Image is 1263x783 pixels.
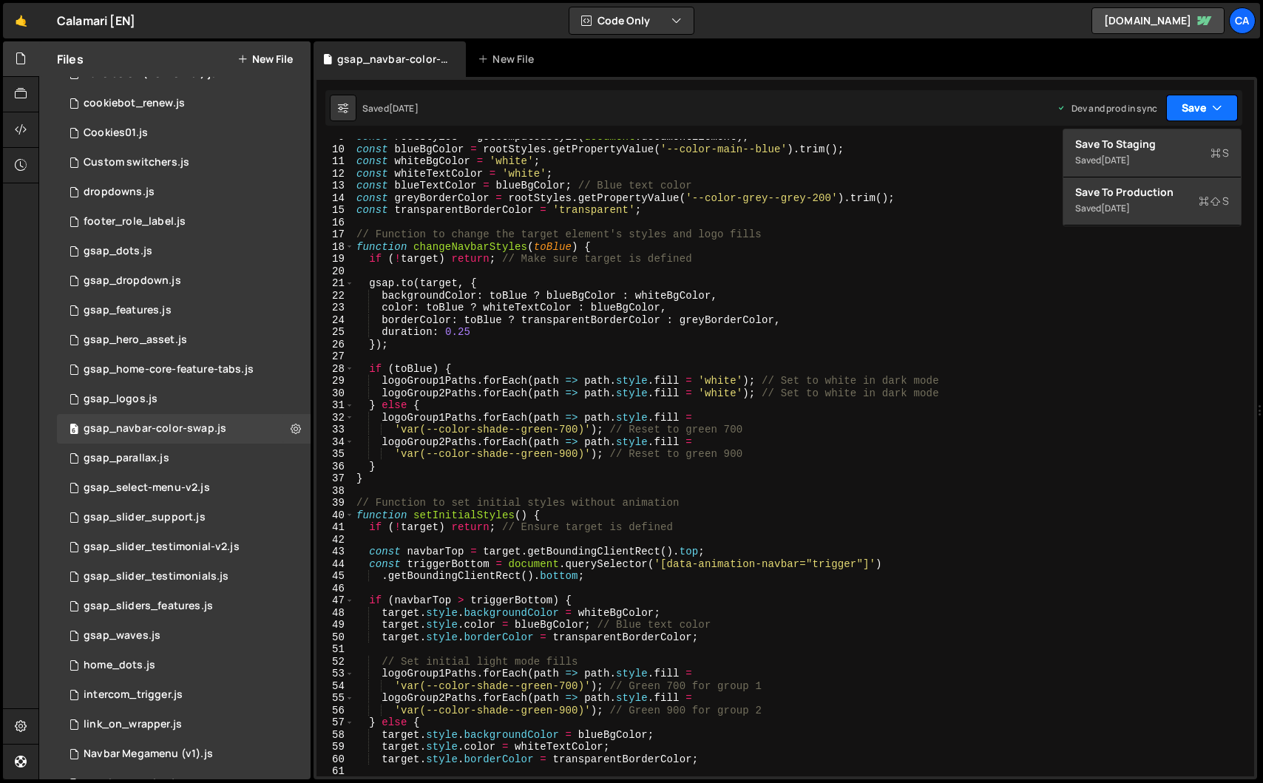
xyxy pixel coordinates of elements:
[316,339,354,351] div: 26
[1229,7,1256,34] a: Ca
[1199,194,1229,209] span: S
[84,570,228,583] div: gsap_slider_testimonials.js
[316,436,354,449] div: 34
[316,143,354,156] div: 10
[84,393,158,406] div: gsap_logos.js
[57,207,311,237] div: 2818/29474.js
[84,333,187,347] div: gsap_hero_asset.js
[316,716,354,729] div: 57
[57,444,311,473] div: 2818/14189.js
[316,594,354,607] div: 47
[316,314,354,327] div: 24
[3,3,39,38] a: 🤙
[84,97,185,110] div: cookiebot_renew.js
[316,558,354,571] div: 44
[316,570,354,583] div: 45
[1210,146,1229,160] span: S
[316,546,354,558] div: 43
[316,509,354,522] div: 40
[316,753,354,766] div: 60
[84,215,186,228] div: footer_role_label.js
[316,583,354,595] div: 46
[57,237,311,266] div: 2818/20407.js
[316,485,354,498] div: 38
[316,765,354,778] div: 61
[84,126,148,140] div: Cookies01.js
[316,497,354,509] div: 39
[362,102,419,115] div: Saved
[84,304,172,317] div: gsap_features.js
[316,692,354,705] div: 55
[1091,7,1225,34] a: [DOMAIN_NAME]
[316,204,354,217] div: 15
[57,680,311,710] div: 2818/22109.js
[57,148,311,177] div: 2818/5802.js
[316,326,354,339] div: 25
[1075,200,1229,217] div: Saved
[57,503,311,532] div: 2818/15667.js
[84,718,182,731] div: link_on_wrapper.js
[316,619,354,631] div: 49
[316,363,354,376] div: 28
[84,600,213,613] div: gsap_sliders_features.js
[389,102,419,115] div: [DATE]
[316,168,354,180] div: 12
[316,277,354,290] div: 21
[316,424,354,436] div: 33
[316,155,354,168] div: 11
[57,12,135,30] div: Calamari [EN]
[84,629,160,643] div: gsap_waves.js
[84,540,240,554] div: gsap_slider_testimonial-v2.js
[316,302,354,314] div: 23
[57,51,84,67] h2: Files
[84,748,213,761] div: Navbar Megamenu (v1).js
[84,659,155,672] div: home_dots.js
[316,375,354,387] div: 29
[316,643,354,656] div: 51
[57,651,311,680] div: 2818/34279.js
[316,241,354,254] div: 18
[316,668,354,680] div: 53
[57,177,311,207] div: 2818/4789.js
[57,739,311,769] div: 2818/5783.js
[478,52,540,67] div: New File
[316,350,354,363] div: 27
[57,621,311,651] div: 2818/13763.js
[316,607,354,620] div: 48
[316,228,354,241] div: 17
[57,296,311,325] div: 2818/14191.js
[316,741,354,753] div: 59
[316,521,354,534] div: 41
[84,156,189,169] div: Custom switchers.js
[84,363,254,376] div: gsap_home-core-feature-tabs.js
[1101,154,1130,166] div: [DATE]
[316,534,354,546] div: 42
[57,532,311,562] div: 2818/20133.js
[57,266,311,296] div: 2818/15649.js
[316,631,354,644] div: 50
[316,399,354,412] div: 31
[57,473,311,503] div: 2818/13764.js
[316,412,354,424] div: 32
[1101,202,1130,214] div: [DATE]
[316,472,354,485] div: 37
[1075,185,1229,200] div: Save to Production
[57,89,311,118] div: 2818/18525.js
[57,118,311,148] div: 2818/11555.js
[316,387,354,400] div: 30
[316,217,354,229] div: 16
[84,422,226,435] div: gsap_navbar-color-swap.js
[84,245,152,258] div: gsap_dots.js
[1063,177,1241,226] button: Save to ProductionS Saved[DATE]
[316,705,354,717] div: 56
[84,511,206,524] div: gsap_slider_support.js
[84,274,181,288] div: gsap_dropdown.js
[57,355,311,384] div: 2818/20132.js
[316,461,354,473] div: 36
[316,729,354,742] div: 58
[1075,137,1229,152] div: Save to Staging
[316,265,354,278] div: 20
[1075,152,1229,169] div: Saved
[57,562,311,592] div: 2818/14190.js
